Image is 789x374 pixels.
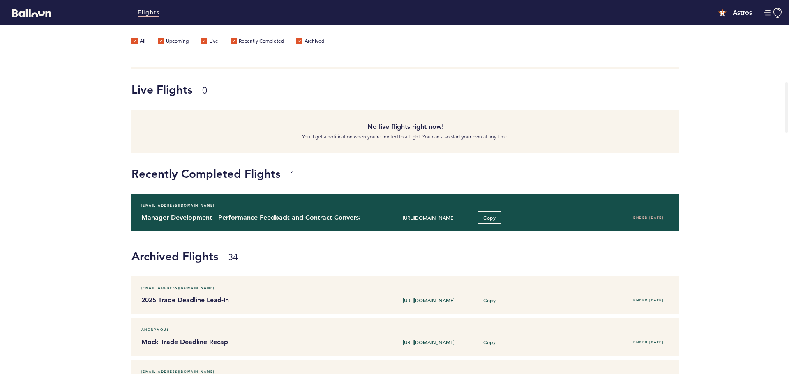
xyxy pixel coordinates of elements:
[478,336,501,348] button: Copy
[141,337,354,347] h4: Mock Trade Deadline Recap
[633,298,663,302] span: Ended [DATE]
[6,8,51,17] a: Balloon
[478,294,501,306] button: Copy
[141,295,354,305] h4: 2025 Trade Deadline Lead-In
[131,165,783,182] h1: Recently Completed Flights
[141,326,170,334] span: Anonymous
[12,9,51,17] svg: Balloon
[231,38,284,46] label: Recently Completed
[131,248,783,264] h1: Archived Flights
[201,38,218,46] label: Live
[141,213,354,223] h4: Manager Development - Performance Feedback and Contract Conversations
[633,340,663,344] span: Ended [DATE]
[733,8,752,18] h4: Astros
[202,85,207,96] small: 0
[141,201,215,209] span: [EMAIL_ADDRESS][DOMAIN_NAME]
[764,8,783,18] button: Manage Account
[483,297,496,303] span: Copy
[290,169,295,180] small: 1
[228,252,238,263] small: 34
[483,214,496,221] span: Copy
[141,284,215,292] span: [EMAIL_ADDRESS][DOMAIN_NAME]
[131,81,673,98] h1: Live Flights
[296,38,324,46] label: Archived
[633,216,663,220] span: Ended [DATE]
[138,8,159,17] a: Flights
[138,122,673,132] h4: No live flights right now!
[483,339,496,345] span: Copy
[158,38,189,46] label: Upcoming
[138,133,673,141] p: You’ll get a notification when you’re invited to a flight. You can also start your own at any time.
[131,38,145,46] label: All
[478,211,501,224] button: Copy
